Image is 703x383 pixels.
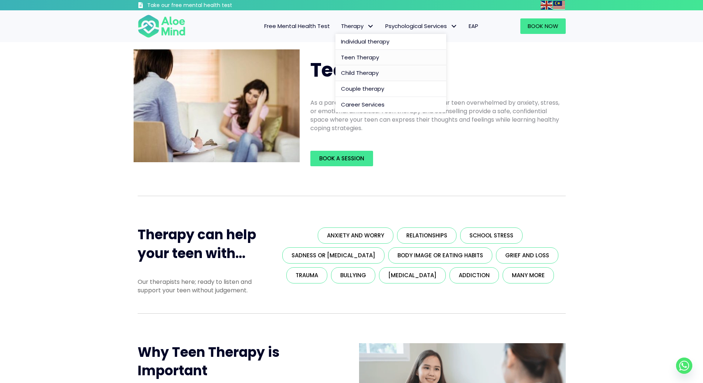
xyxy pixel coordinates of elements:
[469,231,513,239] span: School stress
[335,50,446,66] a: Teen Therapy
[341,69,379,77] span: Child Therapy
[310,98,561,133] p: As a parent, it can be heartbreaking to see your teen overwhelmed by anxiety, stress, or emotiona...
[388,271,437,279] span: [MEDICAL_DATA]
[397,227,456,244] a: Relationships
[259,18,335,34] a: Free Mental Health Test
[147,2,272,9] h3: Take our free mental health test
[341,101,385,108] span: Career Services
[335,97,446,112] a: Career Services
[340,271,366,279] span: Bullying
[138,343,280,380] span: Why Teen Therapy is Important
[310,56,441,83] span: Teen therapy
[505,251,549,259] span: Grief and loss
[335,81,446,97] a: Couple therapy
[335,18,380,34] a: TherapyTherapy: submenu
[503,267,554,283] a: Many more
[341,38,389,45] span: Individual therapy
[341,22,374,30] span: Therapy
[379,267,446,283] a: [MEDICAL_DATA]
[138,225,256,262] span: Therapy can help your teen with...
[449,267,499,283] a: Addiction
[195,18,484,34] nav: Menu
[380,18,463,34] a: Psychological ServicesPsychological Services: submenu
[520,18,566,34] a: Book Now
[310,151,373,166] a: Book a Session
[553,1,566,9] a: Malay
[553,1,565,10] img: ms
[282,247,385,264] a: Sadness or [MEDICAL_DATA]
[541,1,553,9] a: English
[541,1,552,10] img: en
[134,49,300,162] img: teen therapy2
[460,227,523,244] a: School stress
[296,271,318,279] span: Trauma
[449,21,459,32] span: Psychological Services: submenu
[397,251,483,259] span: Body image or eating habits
[331,267,375,283] a: Bullying
[463,18,484,34] a: EAP
[676,358,692,374] a: Whatsapp
[469,22,478,30] span: EAP
[496,247,558,264] a: Grief and loss
[341,85,384,93] span: Couple therapy
[327,231,384,239] span: Anxiety and worry
[286,267,327,283] a: Trauma
[319,154,364,162] span: Book a Session
[318,227,393,244] a: Anxiety and worry
[138,14,186,38] img: Aloe mind Logo
[138,2,272,10] a: Take our free mental health test
[512,271,545,279] span: Many more
[335,65,446,81] a: Child Therapy
[292,251,375,259] span: Sadness or [MEDICAL_DATA]
[406,231,447,239] span: Relationships
[528,22,558,30] span: Book Now
[138,278,265,295] p: Our therapists here; ready to listen and support your teen without judgement.
[385,22,458,30] span: Psychological Services
[341,53,379,61] span: Teen Therapy
[459,271,490,279] span: Addiction
[388,247,492,264] a: Body image or eating habits
[335,34,446,50] a: Individual therapy
[264,22,330,30] span: Free Mental Health Test
[365,21,376,32] span: Therapy: submenu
